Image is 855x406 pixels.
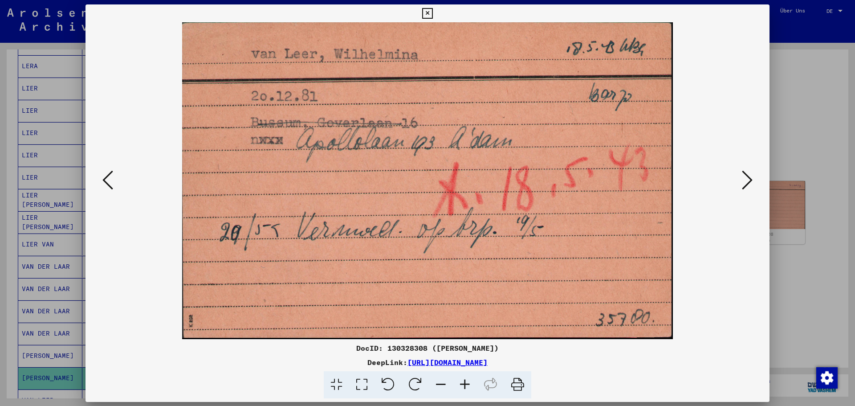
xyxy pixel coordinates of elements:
[85,343,769,353] div: DocID: 130328308 ([PERSON_NAME])
[407,358,488,367] a: [URL][DOMAIN_NAME]
[85,357,769,368] div: DeepLink:
[816,367,837,388] div: Zustimmung ändern
[816,367,838,389] img: Zustimmung ändern
[116,22,739,339] img: 003.jpg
